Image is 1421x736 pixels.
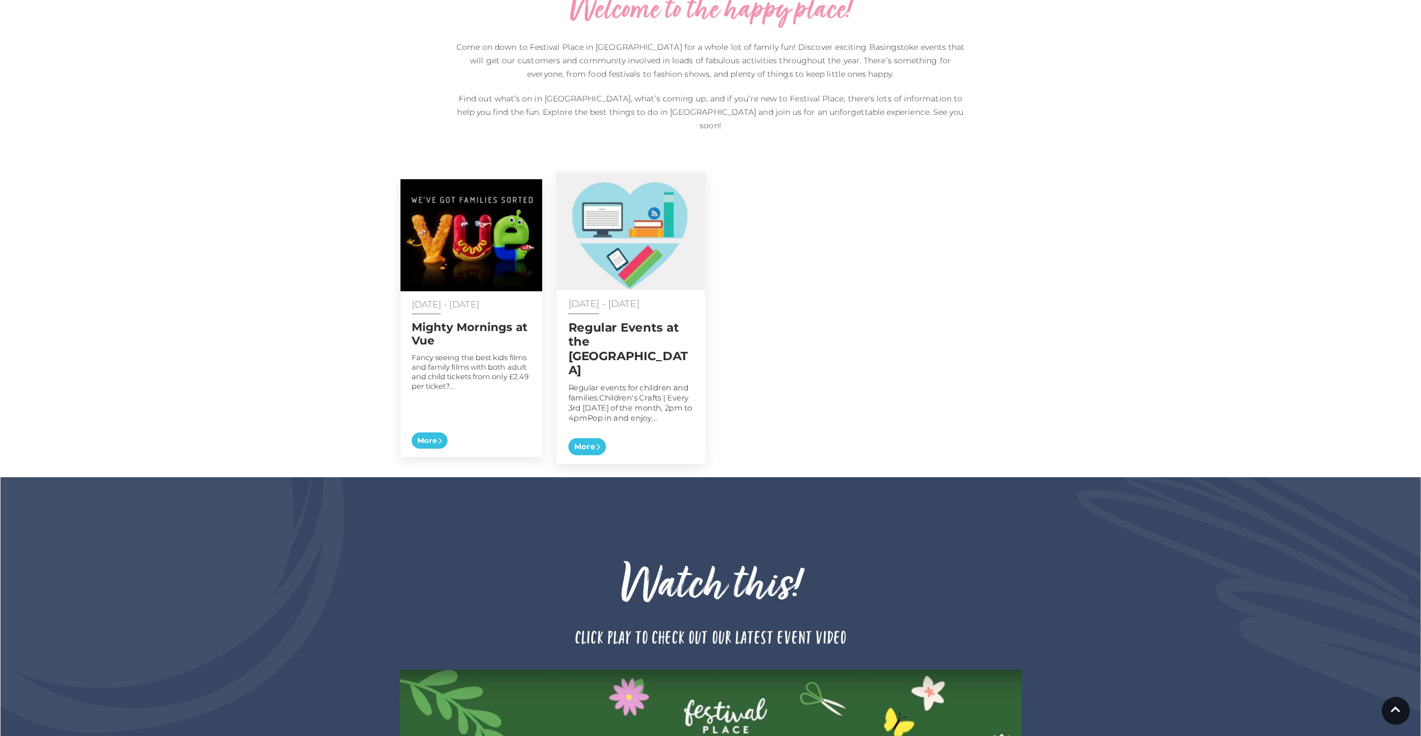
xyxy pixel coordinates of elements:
h2: Regular Events at the [GEOGRAPHIC_DATA] [568,320,693,377]
p: Regular events for children and families:Children's Crafts | Every 3rd [DATE] of the month, 2pm t... [568,383,693,423]
h2: Watch this! [400,560,1022,614]
span: More [568,438,605,455]
p: Find out what’s on in [GEOGRAPHIC_DATA], what’s coming up, and if you’re new to Festival Place, t... [453,92,968,132]
p: Click play to check out our latest event video [400,625,1022,648]
span: More [412,432,448,449]
p: Come on down to Festival Place in [GEOGRAPHIC_DATA] for a whole lot of family fun! Discover excit... [453,40,968,81]
p: [DATE] - [DATE] [412,300,531,309]
p: Fancy seeing the best kids films and family films with both adult and child tickets from only £2.... [412,353,531,391]
h2: Mighty Mornings at Vue [412,320,531,347]
a: [DATE] - [DATE] Regular Events at the [GEOGRAPHIC_DATA] Regular events for children and families:... [556,173,705,464]
a: [DATE] - [DATE] Mighty Mornings at Vue Fancy seeing the best kids films and family films with bot... [400,179,542,457]
p: [DATE] - [DATE] [568,299,693,309]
